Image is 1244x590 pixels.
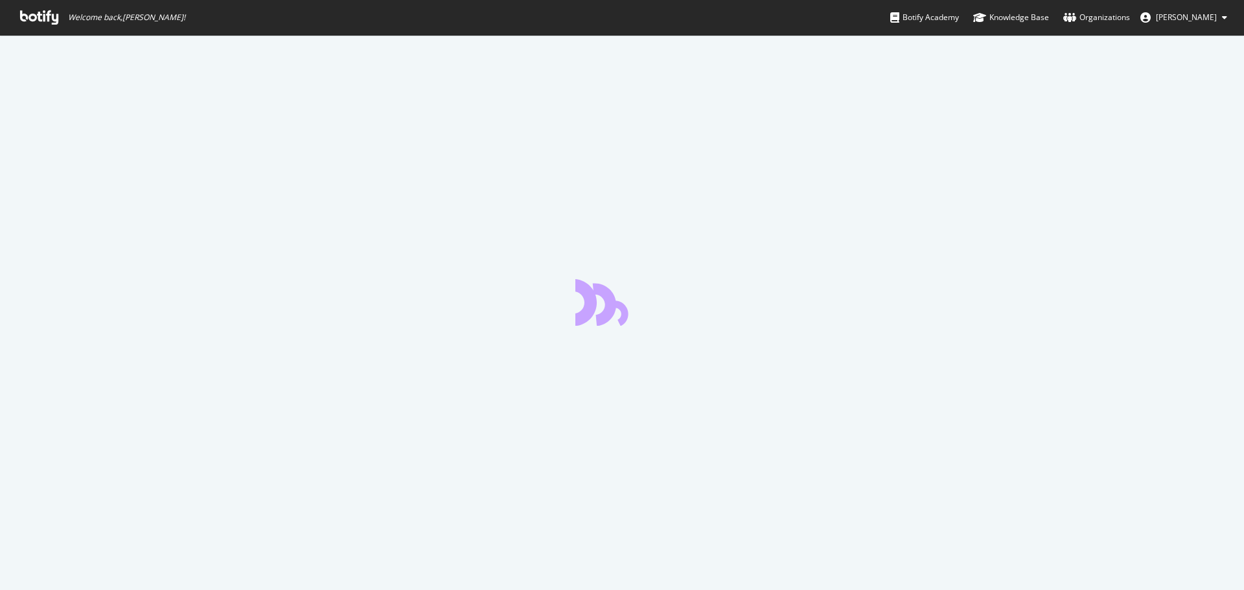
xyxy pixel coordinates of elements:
[575,279,669,326] div: animation
[1156,12,1217,23] span: Anja Alling
[973,11,1049,24] div: Knowledge Base
[1130,7,1238,28] button: [PERSON_NAME]
[890,11,959,24] div: Botify Academy
[68,12,185,23] span: Welcome back, [PERSON_NAME] !
[1063,11,1130,24] div: Organizations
